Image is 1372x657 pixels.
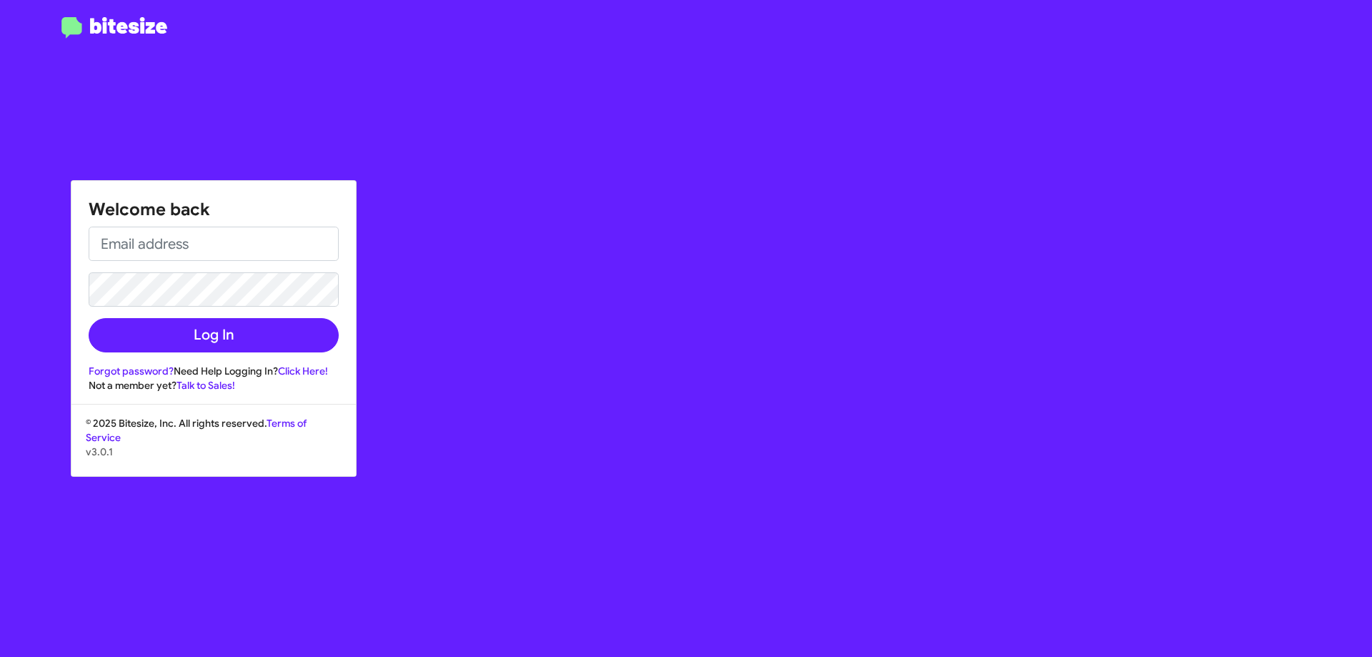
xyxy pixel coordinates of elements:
button: Log In [89,318,339,352]
p: v3.0.1 [86,445,342,459]
input: Email address [89,227,339,261]
a: Click Here! [278,365,328,377]
a: Talk to Sales! [177,379,235,392]
div: Not a member yet? [89,378,339,392]
div: © 2025 Bitesize, Inc. All rights reserved. [71,416,356,476]
h1: Welcome back [89,198,339,221]
div: Need Help Logging In? [89,364,339,378]
a: Forgot password? [89,365,174,377]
